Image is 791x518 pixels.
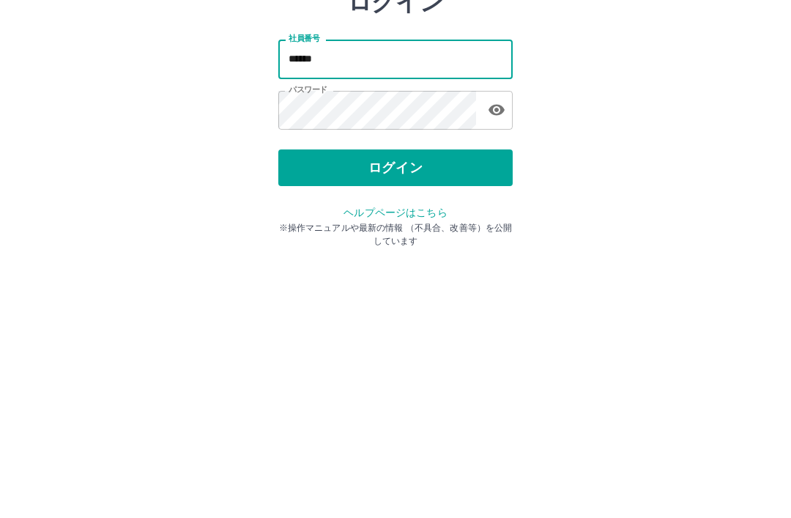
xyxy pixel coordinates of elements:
label: 社員番号 [289,137,319,148]
label: パスワード [289,188,327,199]
a: ヘルプページはこちら [343,311,447,322]
p: ※操作マニュアルや最新の情報 （不具合、改善等）を公開しています [278,325,513,352]
button: ログイン [278,254,513,290]
h2: ログイン [348,92,444,120]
